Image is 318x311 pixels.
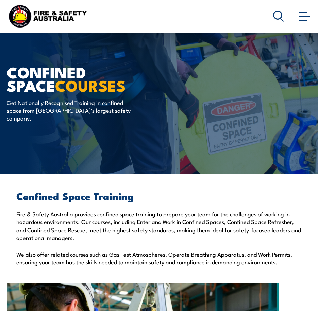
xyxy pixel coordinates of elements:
p: Fire & Safety Australia provides confined space training to prepare your team for the challenges ... [16,210,302,242]
strong: COURSES [55,73,125,97]
p: Get Nationally Recognised Training in confined space from [GEOGRAPHIC_DATA]’s largest safety comp... [7,98,131,122]
h1: Confined Space [7,65,175,92]
h2: Confined Space Training [16,191,302,200]
p: We also offer related courses such as Gas Test Atmospheres, Operate Breathing Apparatus, and Work... [16,250,302,266]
